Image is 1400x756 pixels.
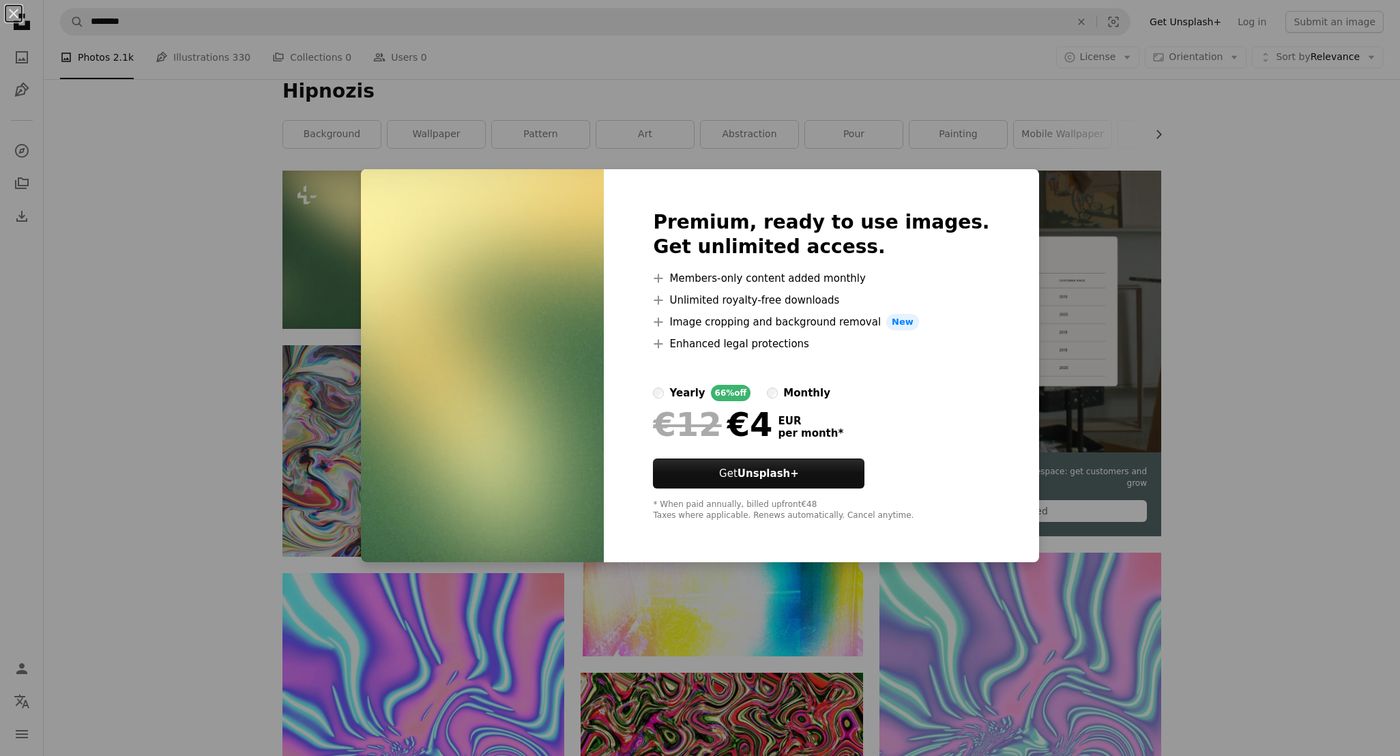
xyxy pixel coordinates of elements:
[653,314,989,330] li: Image cropping and background removal
[738,467,799,480] strong: Unsplash+
[767,388,778,398] input: monthly
[778,415,843,427] span: EUR
[653,210,989,259] h2: Premium, ready to use images. Get unlimited access.
[669,385,705,401] div: yearly
[653,292,989,308] li: Unlimited royalty-free downloads
[778,427,843,439] span: per month *
[711,385,751,401] div: 66% off
[653,336,989,352] li: Enhanced legal protections
[653,459,864,489] button: GetUnsplash+
[886,314,919,330] span: New
[653,388,664,398] input: yearly66%off
[783,385,830,401] div: monthly
[653,407,721,442] span: €12
[653,407,772,442] div: €4
[361,169,604,562] img: premium_photo-1754383721511-f82a9aa71060
[653,270,989,287] li: Members-only content added monthly
[653,499,989,521] div: * When paid annually, billed upfront €48 Taxes where applicable. Renews automatically. Cancel any...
